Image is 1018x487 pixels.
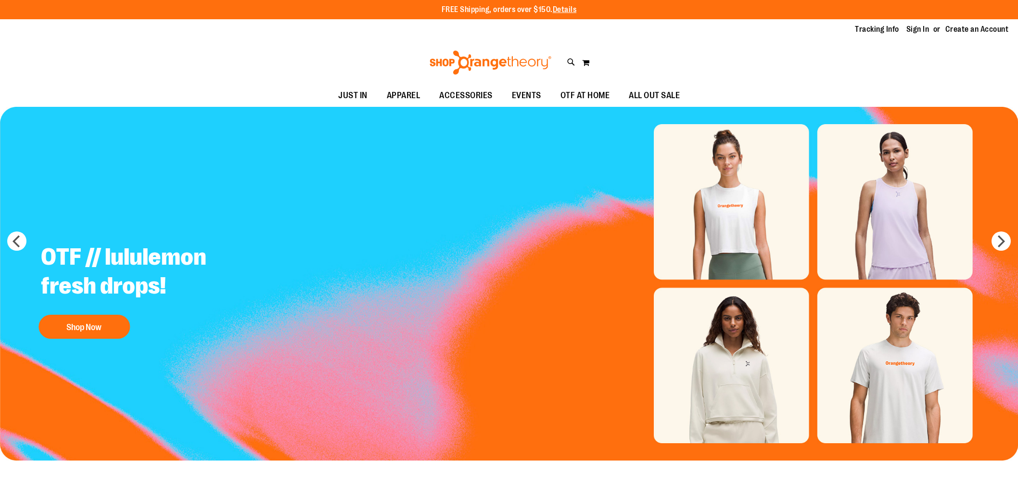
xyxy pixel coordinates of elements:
[34,235,273,344] a: OTF // lululemon fresh drops! Shop Now
[629,85,680,106] span: ALL OUT SALE
[992,231,1011,251] button: next
[855,24,899,35] a: Tracking Info
[338,85,368,106] span: JUST IN
[439,85,493,106] span: ACCESSORIES
[553,5,577,14] a: Details
[906,24,929,35] a: Sign In
[34,235,273,310] h2: OTF // lululemon fresh drops!
[7,231,26,251] button: prev
[945,24,1009,35] a: Create an Account
[387,85,420,106] span: APPAREL
[38,315,130,339] button: Shop Now
[512,85,541,106] span: EVENTS
[442,4,577,15] p: FREE Shipping, orders over $150.
[560,85,610,106] span: OTF AT HOME
[428,51,553,75] img: Shop Orangetheory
